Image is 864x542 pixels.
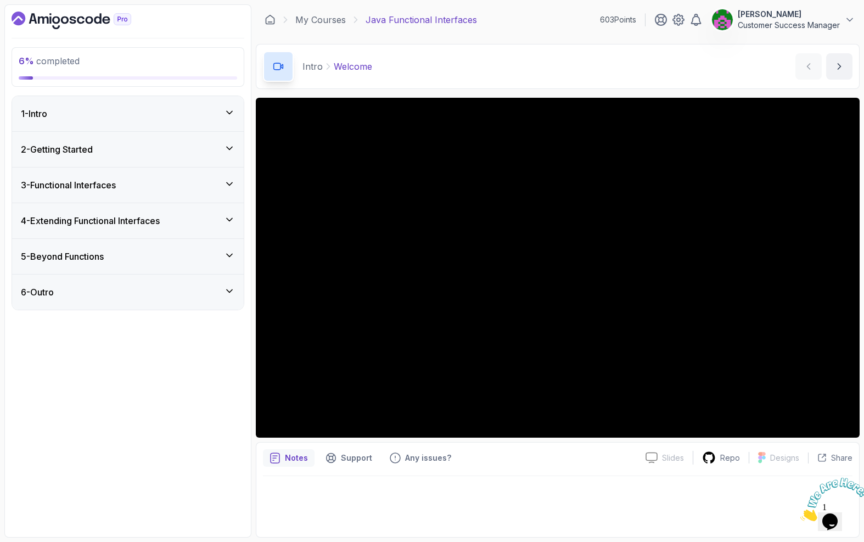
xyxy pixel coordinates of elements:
[21,107,47,120] h3: 1 - Intro
[334,60,372,73] p: Welcome
[712,9,733,30] img: user profile image
[19,55,80,66] span: completed
[795,53,822,80] button: previous content
[302,60,323,73] p: Intro
[295,13,346,26] a: My Courses
[285,452,308,463] p: Notes
[12,96,244,131] button: 1-Intro
[4,4,9,14] span: 1
[662,452,684,463] p: Slides
[21,250,104,263] h3: 5 - Beyond Functions
[711,9,855,31] button: user profile image[PERSON_NAME]Customer Success Manager
[12,132,244,167] button: 2-Getting Started
[826,53,852,80] button: next content
[21,143,93,156] h3: 2 - Getting Started
[12,203,244,238] button: 4-Extending Functional Interfaces
[366,13,477,26] p: Java Functional Interfaces
[12,239,244,274] button: 5-Beyond Functions
[341,452,372,463] p: Support
[256,98,860,438] iframe: 1 - Hi
[263,449,315,467] button: notes button
[600,14,636,25] p: 603 Points
[383,449,458,467] button: Feedback button
[21,214,160,227] h3: 4 - Extending Functional Interfaces
[12,275,244,310] button: 6-Outro
[21,286,54,299] h3: 6 - Outro
[19,55,34,66] span: 6 %
[808,452,852,463] button: Share
[319,449,379,467] button: Support button
[796,473,864,526] iframe: chat widget
[738,20,840,31] p: Customer Success Manager
[405,452,451,463] p: Any issues?
[4,4,72,48] img: Chat attention grabber
[738,9,840,20] p: [PERSON_NAME]
[12,167,244,203] button: 3-Functional Interfaces
[720,452,740,463] p: Repo
[12,12,156,29] a: Dashboard
[770,452,799,463] p: Designs
[265,14,276,25] a: Dashboard
[693,451,749,465] a: Repo
[831,452,852,463] p: Share
[21,178,116,192] h3: 3 - Functional Interfaces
